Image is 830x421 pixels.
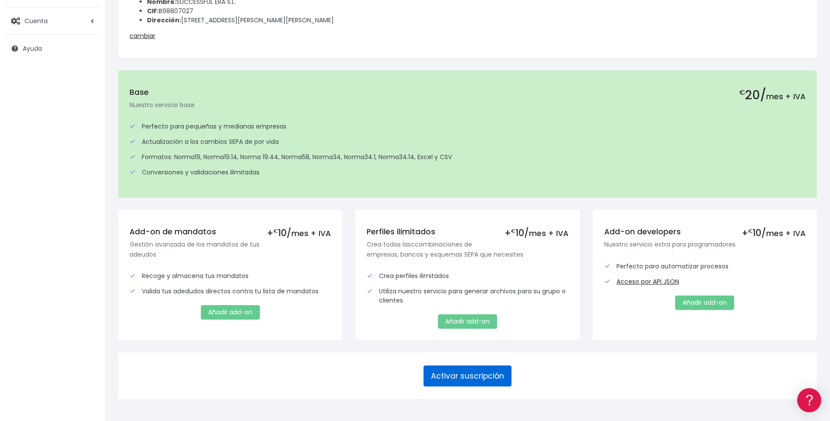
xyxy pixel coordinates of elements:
div: Perfecto para automatizar procesos [604,262,805,271]
a: Información general [9,74,166,88]
a: cambiar [130,31,155,40]
div: Facturación [9,174,166,182]
small: € [273,227,278,235]
a: Añadir add-on [438,314,497,329]
p: Nuestro servicio extra para programadores [604,240,805,249]
h2: 20/ [739,88,805,103]
div: Perfecto para pequeñas y medianas empresas [130,122,805,131]
small: € [739,87,745,97]
h5: Base [130,88,805,97]
a: Formatos [9,111,166,124]
div: Formatos: Norma19, Norma19.14, Norma 19.44, Norma58, Norma34, Norma34.1, Norma34.14, Excel y CSV [130,153,805,162]
a: Problemas habituales [9,124,166,138]
div: Actualización a los cambios SEPA de por vida [130,137,805,146]
a: Añadir add-on [201,305,260,320]
span: Ayuda [23,44,42,53]
p: Crea todas lasccombinaciones de empresas, bancos y esquemas SEPA que necesites [367,240,568,259]
a: API [9,223,166,237]
a: Acceso por API JSON [616,277,679,286]
h5: Perfiles ilimitados [367,227,568,237]
li: B98807027 [147,7,805,16]
strong: Dirección: [147,16,181,24]
small: € [748,227,753,235]
div: Recoge y almacena tus mandatos [130,271,331,281]
a: Cuenta [4,12,101,30]
li: [STREET_ADDRESS][PERSON_NAME][PERSON_NAME] [147,16,805,25]
a: Videotutoriales [9,138,166,151]
a: General [9,188,166,201]
p: Nuestro servicio base [130,100,805,110]
div: Crea perfiles ilimitados [367,271,568,281]
div: Información general [9,61,166,69]
span: mes + IVA [766,91,805,102]
div: Valida tus adedudos directos contra tu lista de mandatos [130,287,331,296]
div: Programadores [9,210,166,218]
span: mes + IVA [766,228,805,239]
button: Activar suscripción [424,365,511,386]
h5: Add-on developers [604,227,805,237]
p: Gestión avanzada de los mandatos de tus adeudos [130,240,331,259]
div: + 10/ [267,227,331,238]
a: POWERED BY ENCHANT [120,252,168,260]
button: Contáctanos [9,234,166,249]
div: + 10/ [742,227,805,238]
span: mes + IVA [291,228,331,239]
div: Convertir ficheros [9,97,166,105]
a: Ayuda [4,39,101,58]
div: Utiliza nuestro servicio para generar archivos para su grupo o clientes [367,287,568,305]
small: € [511,227,515,235]
a: Añadir add-on [675,296,734,310]
a: Perfiles de empresas [9,151,166,165]
span: Cuenta [25,16,48,25]
h5: Add-on de mandatos [130,227,331,237]
span: mes + IVA [529,228,568,239]
div: Conversiones y validaciones ilimitadas [130,168,805,177]
div: + 10/ [504,227,568,238]
strong: CIF: [147,7,159,15]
